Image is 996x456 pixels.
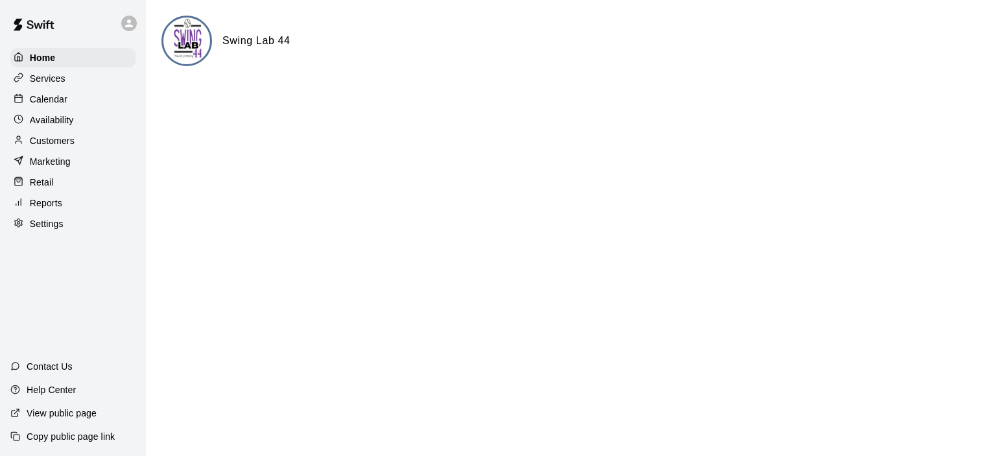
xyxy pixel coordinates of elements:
[27,430,115,443] p: Copy public page link
[10,69,136,88] a: Services
[10,110,136,130] a: Availability
[10,193,136,213] a: Reports
[30,51,56,64] p: Home
[27,360,73,373] p: Contact Us
[10,90,136,109] a: Calendar
[30,155,71,168] p: Marketing
[10,152,136,171] a: Marketing
[30,197,62,210] p: Reports
[27,407,97,420] p: View public page
[30,93,67,106] p: Calendar
[30,217,64,230] p: Settings
[10,131,136,150] a: Customers
[10,214,136,234] a: Settings
[163,18,212,66] img: Swing Lab 44 logo
[27,383,76,396] p: Help Center
[10,48,136,67] a: Home
[222,32,290,49] h6: Swing Lab 44
[30,114,74,126] p: Availability
[30,176,54,189] p: Retail
[10,173,136,192] a: Retail
[30,72,65,85] p: Services
[30,134,75,147] p: Customers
